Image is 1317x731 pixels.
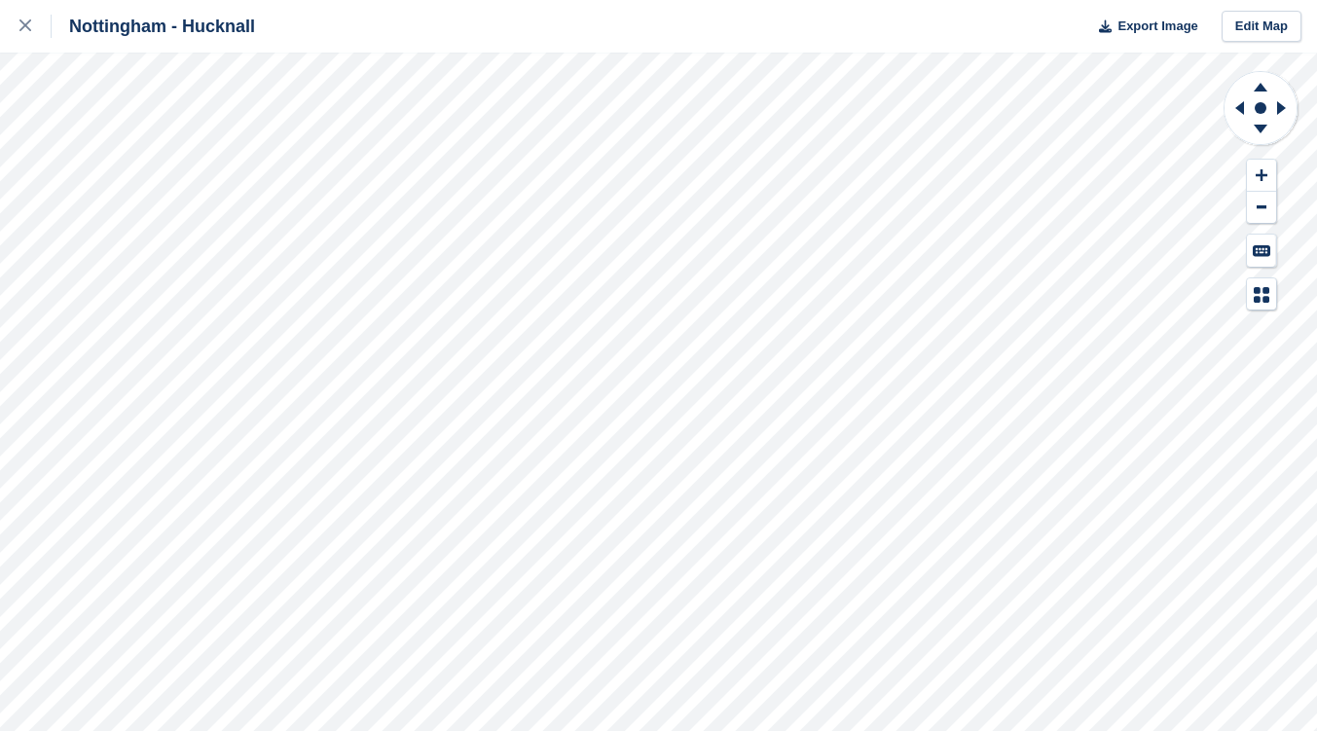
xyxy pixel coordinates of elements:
[1117,17,1197,36] span: Export Image
[1087,11,1198,43] button: Export Image
[52,15,255,38] div: Nottingham - Hucknall
[1247,192,1276,224] button: Zoom Out
[1247,235,1276,267] button: Keyboard Shortcuts
[1247,160,1276,192] button: Zoom In
[1247,278,1276,311] button: Map Legend
[1222,11,1301,43] a: Edit Map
